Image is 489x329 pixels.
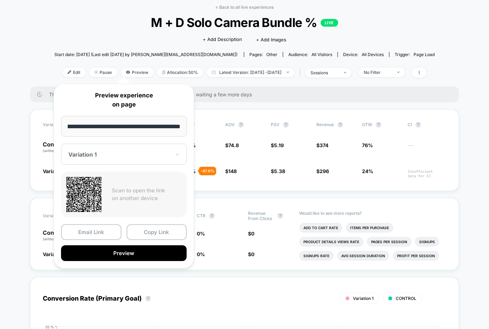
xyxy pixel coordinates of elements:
[62,68,86,77] span: Edit
[94,70,98,74] img: end
[271,142,284,148] span: $
[251,251,254,257] span: 0
[54,52,237,57] span: Start date: [DATE] (Last edit [DATE] by [PERSON_NAME][EMAIL_ADDRESS][DOMAIN_NAME])
[316,168,329,174] span: $
[283,122,289,128] button: ?
[43,251,68,257] span: Variation 1
[415,237,439,247] li: Signups
[157,68,203,77] span: Allocation: 50%
[49,91,445,97] span: There are still no statistically significant results. We recommend waiting a few more days
[197,213,206,218] span: CTR
[61,224,121,240] button: Email Link
[256,37,286,42] span: + Add Images
[89,68,117,77] span: Pause
[299,251,334,261] li: Signups Rate
[61,91,187,109] p: Preview experience on page
[43,122,81,128] span: Variation
[337,52,389,57] span: Device:
[127,224,187,240] button: Copy Link
[299,237,363,247] li: Product Details Views Rate
[298,68,305,78] span: |
[310,70,339,75] div: sessions
[274,168,285,174] span: 5.38
[228,142,239,148] span: 74.8
[362,168,373,174] span: 24%
[362,52,384,57] span: all devices
[271,168,285,174] span: $
[145,296,151,301] button: ?
[321,19,338,27] p: LIVE
[312,52,332,57] span: All Visitors
[287,71,289,73] img: end
[248,231,254,237] span: $
[362,142,373,148] span: 76%
[397,71,400,73] img: end
[353,296,374,301] span: Variation 1
[45,324,54,329] tspan: 20 %
[408,169,446,178] span: Insufficient data for CI
[396,296,416,301] span: CONTROL
[299,211,446,216] p: Would like to see more reports?
[212,70,216,74] img: calendar
[228,168,237,174] span: 148
[320,168,329,174] span: 296
[199,167,216,175] div: - 47.6 %
[414,52,435,57] span: Page Load
[215,5,274,10] a: < Back to all live experiences
[337,251,389,261] li: Avg Session Duration
[346,223,393,233] li: Items Per Purchase
[121,68,154,77] span: Preview
[43,237,74,241] span: (without changes)
[408,122,446,128] span: CI
[249,52,277,57] div: Pages:
[43,168,68,174] span: Variation 1
[225,168,237,174] span: $
[393,251,439,261] li: Profit Per Session
[225,122,235,127] span: AOV
[274,142,284,148] span: 5.19
[337,122,343,128] button: ?
[43,142,81,153] p: Control
[61,245,187,261] button: Preview
[316,122,334,127] span: Revenue
[197,231,205,237] span: 0 %
[415,122,421,128] button: ?
[43,149,74,153] span: (without changes)
[367,237,411,247] li: Pages Per Session
[316,142,328,148] span: $
[376,122,381,128] button: ?
[162,70,165,74] img: rebalance
[362,122,401,128] span: OTW
[408,143,446,153] span: ---
[43,230,87,242] p: Control
[299,223,342,233] li: Add To Cart Rate
[209,213,215,219] button: ?
[271,122,280,127] span: PSV
[344,72,346,73] img: end
[43,211,81,221] span: Variation
[225,142,239,148] span: $
[197,251,205,257] span: 0 %
[395,52,435,57] div: Trigger:
[238,122,244,128] button: ?
[112,187,181,203] p: Scan to open the link on another device
[203,36,242,43] span: + Add Description
[207,68,294,77] span: Latest Version: [DATE] - [DATE]
[73,15,415,30] span: M + D Solo Camera Bundle %
[68,70,71,74] img: edit
[248,251,254,257] span: $
[320,142,328,148] span: 374
[277,213,283,219] button: ?
[251,231,254,237] span: 0
[266,52,277,57] span: other
[364,70,392,75] div: No Filter
[248,211,274,221] span: Revenue From Clicks
[288,52,332,57] div: Audience:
